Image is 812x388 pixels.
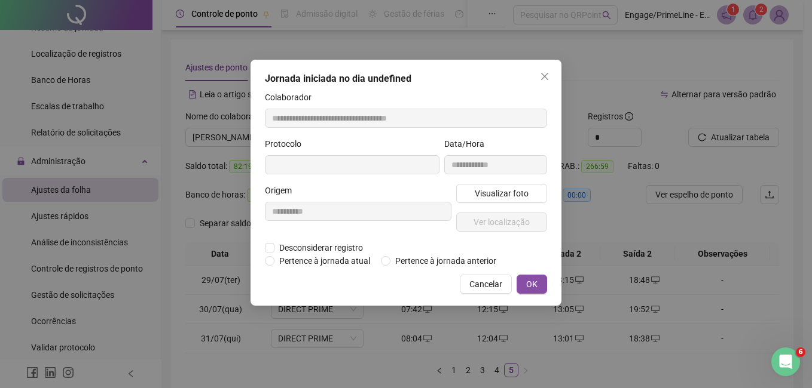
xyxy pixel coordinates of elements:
label: Origem [265,184,300,197]
span: Visualizar foto [475,187,529,200]
span: 6 [796,347,805,357]
span: Pertence à jornada anterior [390,254,501,267]
button: Cancelar [460,275,512,294]
label: Data/Hora [444,137,492,150]
iframe: Intercom live chat [771,347,800,376]
button: Ver localização [456,213,547,232]
span: Cancelar [469,278,502,291]
label: Colaborador [265,91,319,104]
span: OK [526,278,538,291]
button: OK [517,275,547,294]
span: close [540,72,550,81]
span: Desconsiderar registro [274,241,368,254]
div: Jornada iniciada no dia undefined [265,72,547,86]
button: Close [535,67,554,86]
span: Pertence à jornada atual [274,254,375,267]
button: Visualizar foto [456,184,547,203]
label: Protocolo [265,137,309,150]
